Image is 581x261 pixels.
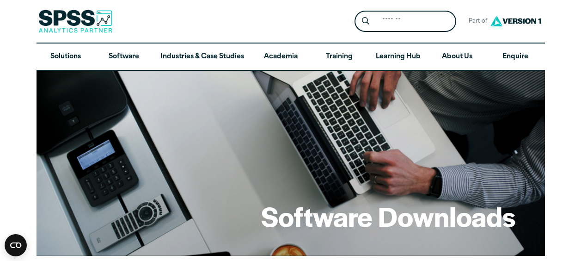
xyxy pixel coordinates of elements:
[251,43,310,70] a: Academia
[310,43,368,70] a: Training
[355,11,456,32] form: Site Header Search Form
[95,43,153,70] a: Software
[261,198,515,234] h1: Software Downloads
[37,43,95,70] a: Solutions
[428,43,486,70] a: About Us
[37,43,545,70] nav: Desktop version of site main menu
[38,10,112,33] img: SPSS Analytics Partner
[357,13,374,30] button: Search magnifying glass icon
[153,43,251,70] a: Industries & Case Studies
[488,12,544,30] img: Version1 Logo
[362,17,369,25] svg: Search magnifying glass icon
[464,15,488,28] span: Part of
[368,43,428,70] a: Learning Hub
[486,43,544,70] a: Enquire
[5,234,27,256] button: Open CMP widget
